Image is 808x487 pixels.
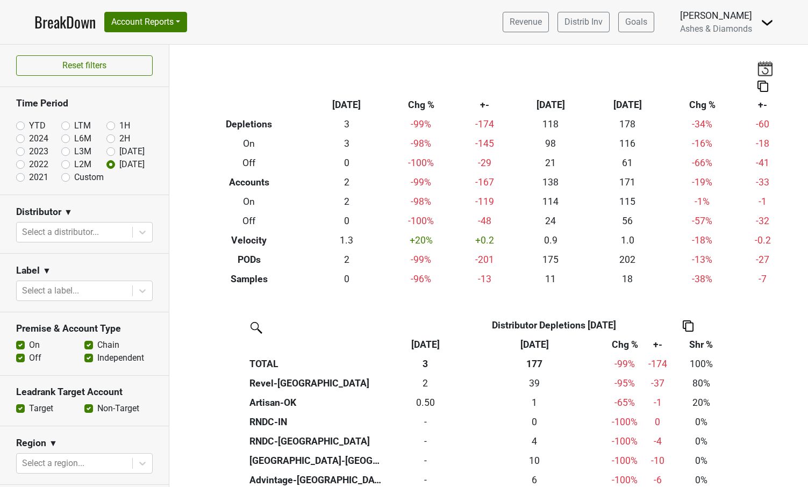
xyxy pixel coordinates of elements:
[464,316,645,335] th: Distributor Depletions [DATE]
[647,434,668,448] div: -4
[666,134,738,154] td: -16 %
[16,55,153,76] button: Reset filters
[647,396,668,410] div: -1
[589,96,666,115] th: [DATE]
[29,402,53,415] label: Target
[385,115,457,134] td: -99 %
[387,354,463,374] th: 3
[503,12,549,32] a: Revenue
[738,173,787,192] td: -33
[738,192,787,212] td: -1
[666,269,738,289] td: -38 %
[390,376,461,390] div: 2
[680,9,752,23] div: [PERSON_NAME]
[589,154,666,173] td: 61
[16,265,40,276] h3: Label
[738,250,787,269] td: -27
[387,374,463,393] td: 2
[385,269,457,289] td: -96 %
[457,173,512,192] td: -167
[457,231,512,250] td: +0.2
[457,211,512,231] td: -48
[29,119,46,132] label: YTD
[190,115,308,134] th: Depletions
[247,451,387,470] th: [GEOGRAPHIC_DATA]-[GEOGRAPHIC_DATA]
[738,231,787,250] td: -0.2
[466,454,603,468] div: 10
[457,115,512,134] td: -174
[385,173,457,192] td: -99 %
[757,81,768,92] img: Copy to clipboard
[308,250,385,269] td: 2
[390,473,461,487] div: -
[308,96,385,115] th: [DATE]
[466,434,603,448] div: 4
[247,335,387,354] th: &nbsp;: activate to sort column ascending
[671,335,732,354] th: Shr %: activate to sort column ascending
[647,454,668,468] div: -10
[34,11,96,33] a: BreakDown
[387,393,463,412] td: 0.5
[605,451,644,470] td: -100 %
[464,354,606,374] th: 177
[671,432,732,451] td: 0%
[390,434,461,448] div: -
[666,231,738,250] td: -18 %
[190,154,308,173] th: Off
[512,96,589,115] th: [DATE]
[647,376,668,390] div: -37
[74,171,104,184] label: Custom
[512,173,589,192] td: 138
[29,158,48,171] label: 2022
[589,192,666,212] td: 115
[512,250,589,269] td: 175
[589,115,666,134] td: 178
[190,192,308,212] th: On
[385,96,457,115] th: Chg %
[512,154,589,173] td: 21
[385,192,457,212] td: -98 %
[190,250,308,269] th: PODs
[387,432,463,451] td: 0
[74,119,91,132] label: LTM
[512,269,589,289] td: 11
[64,206,73,219] span: ▼
[666,173,738,192] td: -19 %
[390,415,461,429] div: -
[738,154,787,173] td: -41
[589,231,666,250] td: 1.0
[308,134,385,154] td: 3
[97,339,119,352] label: Chain
[618,12,654,32] a: Goals
[605,432,644,451] td: -100 %
[97,352,144,364] label: Independent
[387,412,463,432] td: 0
[512,134,589,154] td: 98
[247,374,387,393] th: Revel-[GEOGRAPHIC_DATA]
[605,393,644,412] td: -65 %
[589,250,666,269] td: 202
[385,134,457,154] td: -98 %
[247,412,387,432] th: RNDC-IN
[757,61,773,76] img: last_updated_date
[16,438,46,449] h3: Region
[738,115,787,134] td: -60
[466,415,603,429] div: 0
[512,192,589,212] td: 114
[308,192,385,212] td: 2
[457,154,512,173] td: -29
[190,231,308,250] th: Velocity
[666,211,738,231] td: -57 %
[385,154,457,173] td: -100 %
[190,173,308,192] th: Accounts
[119,132,130,145] label: 2H
[29,132,48,145] label: 2024
[589,211,666,231] td: 56
[29,145,48,158] label: 2023
[761,16,774,29] img: Dropdown Menu
[29,171,48,184] label: 2021
[647,473,668,487] div: -6
[512,211,589,231] td: 24
[308,211,385,231] td: 0
[29,339,40,352] label: On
